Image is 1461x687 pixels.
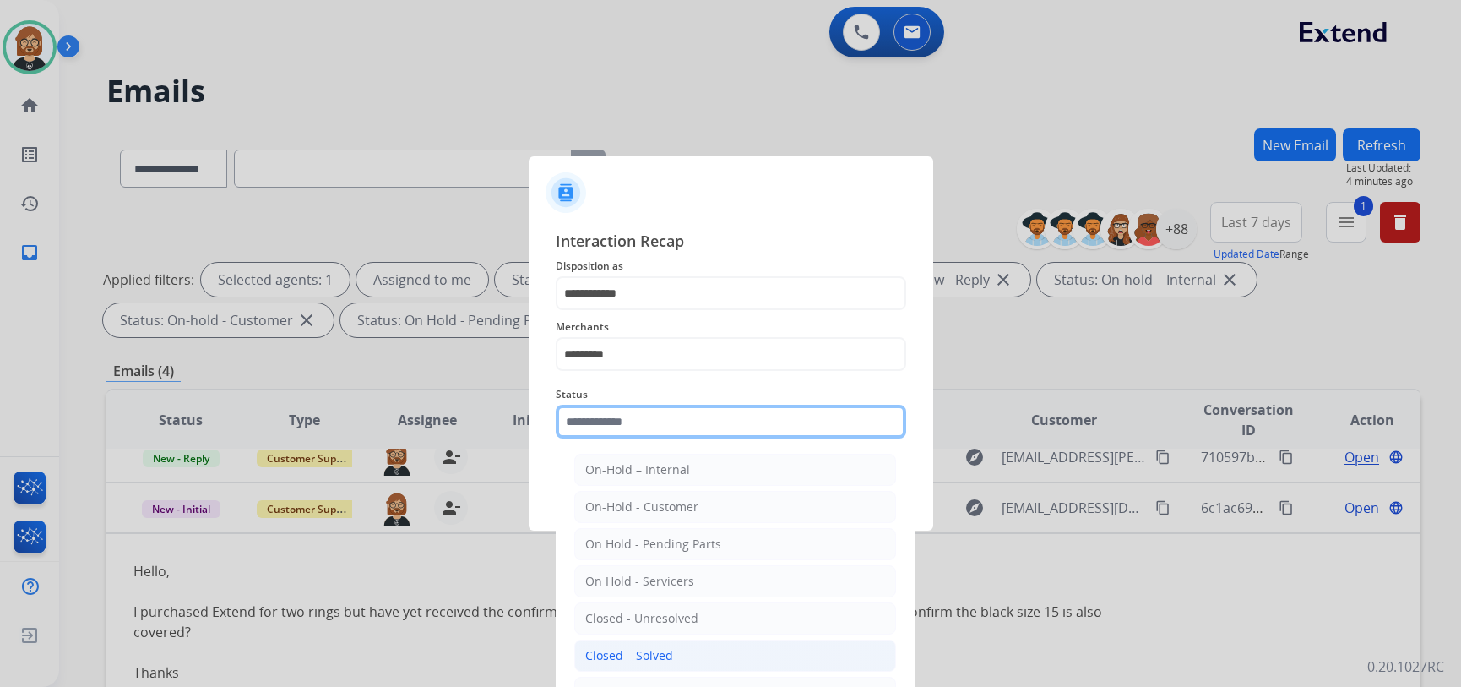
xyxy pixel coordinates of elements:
[546,172,586,213] img: contactIcon
[556,317,906,337] span: Merchants
[585,610,698,627] div: Closed - Unresolved
[556,256,906,276] span: Disposition as
[585,499,698,515] div: On-Hold - Customer
[1367,657,1444,677] p: 0.20.1027RC
[585,647,673,664] div: Closed – Solved
[585,573,694,590] div: On Hold - Servicers
[585,536,721,553] div: On Hold - Pending Parts
[556,384,906,405] span: Status
[585,461,690,478] div: On-Hold – Internal
[556,229,906,256] span: Interaction Recap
